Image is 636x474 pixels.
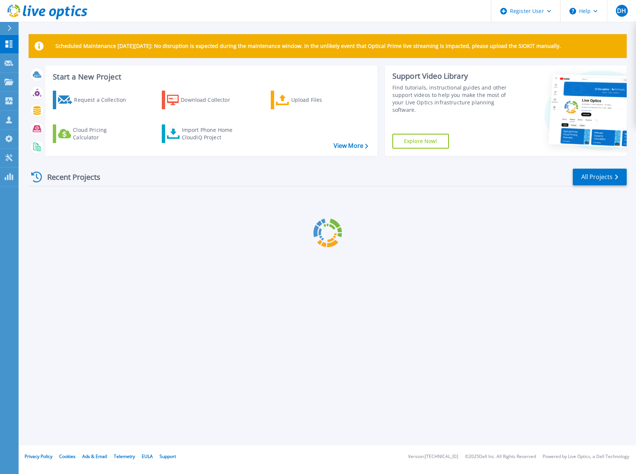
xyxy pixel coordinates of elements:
[543,454,629,459] li: Powered by Live Optics, a Dell Technology
[334,142,368,149] a: View More
[59,453,76,460] a: Cookies
[53,124,136,143] a: Cloud Pricing Calculator
[271,91,354,109] a: Upload Files
[25,453,52,460] a: Privacy Policy
[29,168,110,186] div: Recent Projects
[73,126,132,141] div: Cloud Pricing Calculator
[392,84,515,114] div: Find tutorials, instructional guides and other support videos to help you make the most of your L...
[74,92,134,107] div: Request a Collection
[392,71,515,81] div: Support Video Library
[617,8,626,14] span: DH
[114,453,135,460] a: Telemetry
[182,126,240,141] div: Import Phone Home CloudIQ Project
[408,454,458,459] li: Version: [TECHNICAL_ID]
[392,134,449,149] a: Explore Now!
[53,73,368,81] h3: Start a New Project
[291,92,351,107] div: Upload Files
[82,453,107,460] a: Ads & Email
[181,92,240,107] div: Download Collector
[55,43,561,49] p: Scheduled Maintenance [DATE][DATE]: No disruption is expected during the maintenance window. In t...
[142,453,153,460] a: EULA
[53,91,136,109] a: Request a Collection
[465,454,536,459] li: © 2025 Dell Inc. All Rights Reserved
[162,91,245,109] a: Download Collector
[573,169,627,185] a: All Projects
[160,453,176,460] a: Support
